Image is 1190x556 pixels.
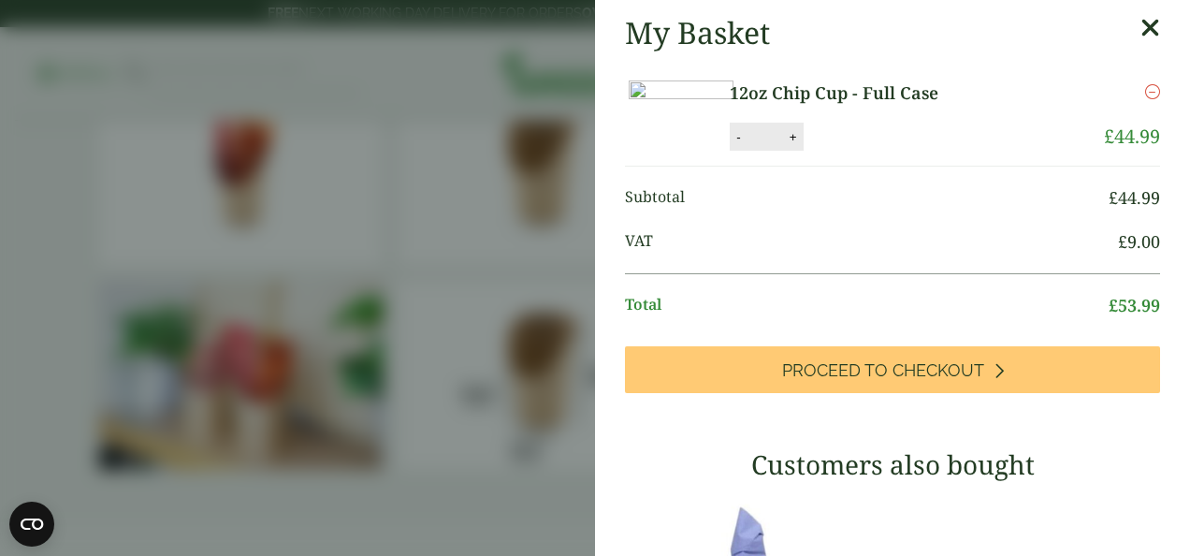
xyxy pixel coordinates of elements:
[1104,124,1160,149] bdi: 44.99
[1109,294,1160,316] bdi: 53.99
[730,80,1021,106] a: 12oz Chip Cup - Full Case
[1109,186,1118,209] span: £
[625,185,1109,211] span: Subtotal
[782,360,984,381] span: Proceed to Checkout
[1118,230,1127,253] span: £
[625,449,1160,481] h3: Customers also bought
[625,229,1118,255] span: VAT
[625,346,1160,393] a: Proceed to Checkout
[1118,230,1160,253] bdi: 9.00
[784,129,803,145] button: +
[625,15,770,51] h2: My Basket
[625,293,1109,318] span: Total
[731,129,746,145] button: -
[9,502,54,547] button: Open CMP widget
[1109,294,1118,316] span: £
[1109,186,1160,209] bdi: 44.99
[1145,80,1160,103] a: Remove this item
[1104,124,1114,149] span: £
